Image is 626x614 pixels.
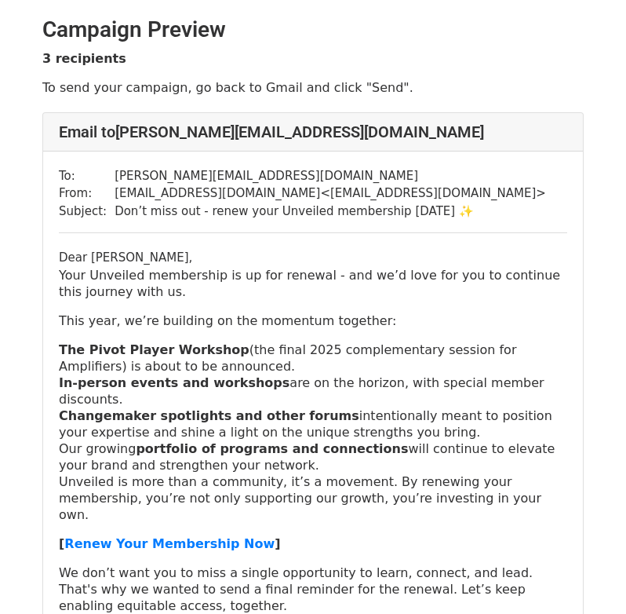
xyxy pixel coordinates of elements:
h2: Campaign Preview [42,16,584,43]
td: To: [59,167,115,185]
p: To send your campaign, go back to Gmail and click "Send". [42,79,584,96]
p: This year, we’re building on the momentum together: [59,312,567,329]
p: are on the horizon, with special member discounts. [59,375,567,408]
p: Unveiled is more than a community, it’s a movement. By renewing your membership, you’re not only ... [59,473,567,523]
td: [EMAIL_ADDRESS][DOMAIN_NAME] < [EMAIL_ADDRESS][DOMAIN_NAME] > [115,185,546,203]
strong: [ ] [59,536,281,551]
p: Your Unveiled membership is up for renewal - and we’d love for you to continue this journey with us. [59,267,567,300]
td: Don’t miss out - renew your Unveiled membership [DATE] ✨ [115,203,546,221]
p: Our growing will continue to elevate your brand and strengthen your network. [59,440,567,473]
div: Dear [PERSON_NAME], [59,249,567,267]
td: Subject: [59,203,115,221]
h4: Email to [PERSON_NAME][EMAIL_ADDRESS][DOMAIN_NAME] [59,122,567,141]
a: Renew Your Membership Now [64,536,275,551]
strong: portfolio of programs and connections [136,441,408,456]
td: [PERSON_NAME][EMAIL_ADDRESS][DOMAIN_NAME] [115,167,546,185]
td: From: [59,185,115,203]
strong: In-person events and workshops [59,375,289,390]
p: intentionally meant to position your expertise and shine a light on the unique strengths you bring. [59,408,567,440]
p: (the final 2025 complementary session for Amplifiers) is about to be announced. [59,342,567,375]
strong: The Pivot Player Workshop [59,342,249,357]
strong: 3 recipients [42,51,126,66]
b: Changemaker spotlights and other forums [59,408,359,423]
p: We don’t want you to miss a single opportunity to learn, connect, and lead. That's why we wanted ... [59,565,567,614]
